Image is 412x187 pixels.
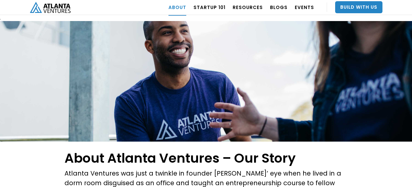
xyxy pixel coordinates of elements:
h1: About Atlanta Ventures – Our Story [64,151,348,166]
a: Build With Us [335,1,382,13]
